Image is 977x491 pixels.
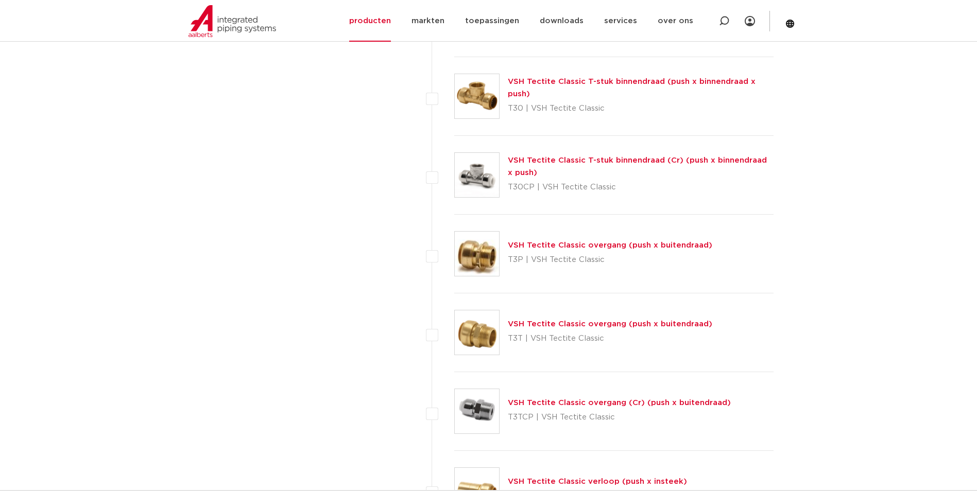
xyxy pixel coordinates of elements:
[455,153,499,197] img: Thumbnail for VSH Tectite Classic T-stuk binnendraad (Cr) (push x binnendraad x push)
[508,241,712,249] a: VSH Tectite Classic overgang (push x buitendraad)
[508,156,767,177] a: VSH Tectite Classic T-stuk binnendraad (Cr) (push x binnendraad x push)
[508,399,731,407] a: VSH Tectite Classic overgang (Cr) (push x buitendraad)
[508,100,774,117] p: T30 | VSH Tectite Classic
[508,179,774,196] p: T30CP | VSH Tectite Classic
[455,310,499,355] img: Thumbnail for VSH Tectite Classic overgang (push x buitendraad)
[508,330,712,347] p: T3T | VSH Tectite Classic
[508,78,756,98] a: VSH Tectite Classic T-stuk binnendraad (push x binnendraad x push)
[455,232,499,276] img: Thumbnail for VSH Tectite Classic overgang (push x buitendraad)
[508,320,712,328] a: VSH Tectite Classic overgang (push x buitendraad)
[508,478,687,485] a: VSH Tectite Classic verloop (push x insteek)
[508,252,712,268] p: T3P | VSH Tectite Classic
[455,74,499,118] img: Thumbnail for VSH Tectite Classic T-stuk binnendraad (push x binnendraad x push)
[508,409,731,426] p: T3TCP | VSH Tectite Classic
[455,389,499,433] img: Thumbnail for VSH Tectite Classic overgang (Cr) (push x buitendraad)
